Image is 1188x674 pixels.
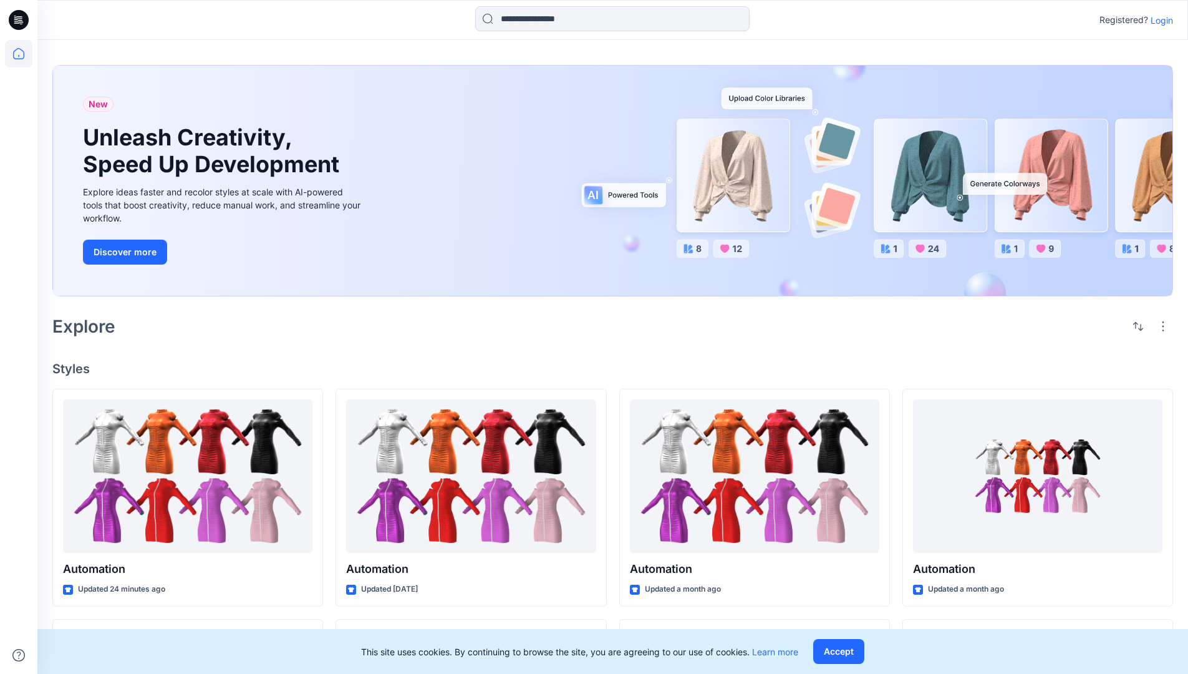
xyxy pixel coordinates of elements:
[630,560,879,578] p: Automation
[913,399,1162,554] a: Automation
[89,97,108,112] span: New
[1099,12,1148,27] p: Registered?
[928,583,1004,596] p: Updated a month ago
[83,240,167,265] button: Discover more
[83,185,364,225] div: Explore ideas faster and recolor styles at scale with AI-powered tools that boost creativity, red...
[813,639,864,664] button: Accept
[752,647,798,657] a: Learn more
[83,124,345,178] h1: Unleash Creativity, Speed Up Development
[83,240,364,265] a: Discover more
[63,560,312,578] p: Automation
[361,645,798,658] p: This site uses cookies. By continuing to browse the site, you are agreeing to our use of cookies.
[52,316,115,336] h2: Explore
[630,399,879,554] a: Automation
[645,583,721,596] p: Updated a month ago
[913,560,1162,578] p: Automation
[1151,14,1173,27] p: Login
[63,399,312,554] a: Automation
[78,583,165,596] p: Updated 24 minutes ago
[52,361,1173,376] h4: Styles
[346,560,596,578] p: Automation
[361,583,418,596] p: Updated [DATE]
[346,399,596,554] a: Automation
